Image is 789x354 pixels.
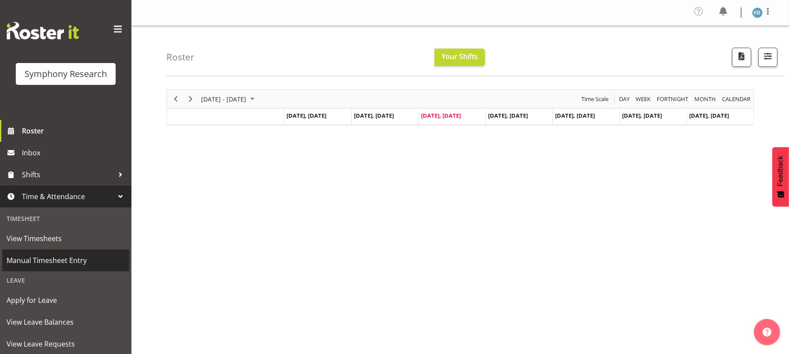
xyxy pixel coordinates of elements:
button: Filter Shifts [758,48,778,67]
a: View Leave Balances [2,311,129,333]
button: Your Shifts [435,49,485,66]
img: help-xxl-2.png [763,328,771,336]
button: Timeline Month [693,94,718,105]
div: Leave [2,271,129,289]
span: Shifts [22,168,114,181]
span: [DATE], [DATE] [555,112,595,119]
span: Manual Timesheet Entry [7,254,125,267]
div: Timesheet [2,210,129,228]
button: September 01 - 07, 2025 [200,94,258,105]
span: [DATE] - [DATE] [200,94,247,105]
span: Apply for Leave [7,294,125,307]
button: Feedback - Show survey [772,147,789,207]
span: Feedback [777,156,785,186]
button: Fortnight [655,94,690,105]
button: Time Scale [580,94,610,105]
button: Previous [170,94,182,105]
a: Apply for Leave [2,289,129,311]
span: Week [635,94,651,105]
img: Rosterit website logo [7,22,79,39]
div: Timeline Week of September 3, 2025 [166,89,754,126]
button: Timeline Week [634,94,652,105]
div: Symphony Research [25,67,107,81]
span: [DATE], [DATE] [421,112,461,119]
span: calendar [721,94,751,105]
h4: Roster [166,52,195,62]
span: View Timesheets [7,232,125,245]
a: Manual Timesheet Entry [2,249,129,271]
span: Time & Attendance [22,190,114,203]
span: [DATE], [DATE] [488,112,528,119]
button: Next [185,94,197,105]
div: Previous [168,90,183,108]
span: [DATE], [DATE] [287,112,326,119]
span: Time Scale [580,94,609,105]
span: Day [618,94,630,105]
button: Timeline Day [618,94,631,105]
span: Roster [22,124,127,137]
span: Inbox [22,146,127,159]
a: View Timesheets [2,228,129,249]
img: foziah-dean1868.jpg [752,7,763,18]
button: Download a PDF of the roster according to the set date range. [732,48,751,67]
span: [DATE], [DATE] [689,112,729,119]
span: Fortnight [656,94,689,105]
button: Month [721,94,752,105]
span: Month [693,94,717,105]
span: View Leave Requests [7,337,125,350]
span: View Leave Balances [7,315,125,329]
span: [DATE], [DATE] [354,112,394,119]
div: Next [183,90,198,108]
span: [DATE], [DATE] [622,112,662,119]
span: Your Shifts [442,52,478,61]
